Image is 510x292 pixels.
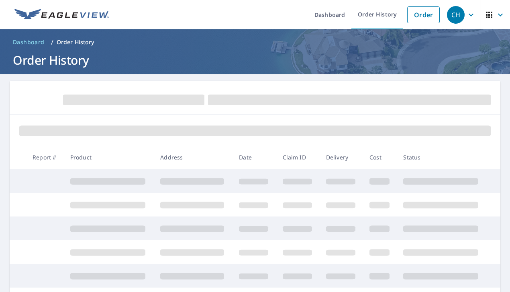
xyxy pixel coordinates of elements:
[10,36,48,49] a: Dashboard
[276,145,320,169] th: Claim ID
[64,145,154,169] th: Product
[397,145,487,169] th: Status
[13,38,45,46] span: Dashboard
[233,145,276,169] th: Date
[26,145,64,169] th: Report #
[51,37,53,47] li: /
[14,9,109,21] img: EV Logo
[320,145,363,169] th: Delivery
[154,145,233,169] th: Address
[363,145,397,169] th: Cost
[10,52,500,68] h1: Order History
[10,36,500,49] nav: breadcrumb
[407,6,440,23] a: Order
[447,6,465,24] div: CH
[57,38,94,46] p: Order History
